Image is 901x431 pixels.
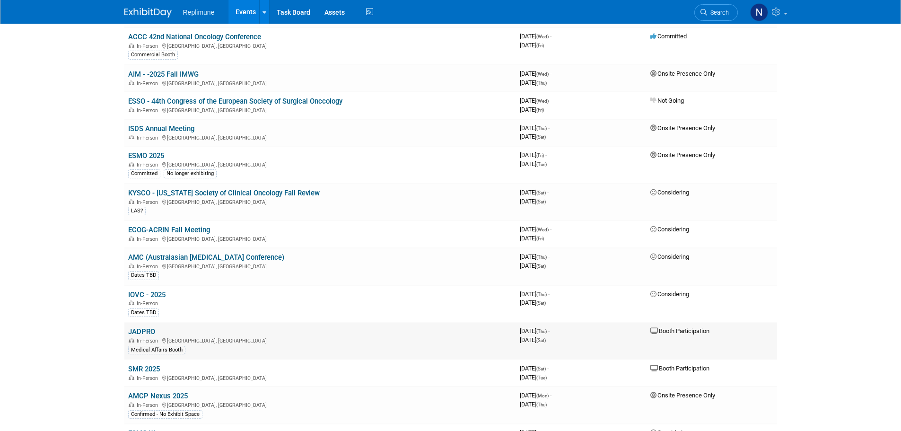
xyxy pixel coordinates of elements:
[520,253,550,260] span: [DATE]
[520,226,551,233] span: [DATE]
[536,98,549,104] span: (Wed)
[128,262,512,270] div: [GEOGRAPHIC_DATA], [GEOGRAPHIC_DATA]
[520,42,544,49] span: [DATE]
[520,327,550,334] span: [DATE]
[548,290,550,298] span: -
[536,199,546,204] span: (Sat)
[536,43,544,48] span: (Fri)
[520,262,546,269] span: [DATE]
[137,80,161,87] span: In-Person
[520,189,549,196] span: [DATE]
[128,207,146,215] div: LAS?
[548,253,550,260] span: -
[128,401,512,408] div: [GEOGRAPHIC_DATA], [GEOGRAPHIC_DATA]
[536,393,549,398] span: (Mon)
[550,226,551,233] span: -
[137,264,161,270] span: In-Person
[128,374,512,381] div: [GEOGRAPHIC_DATA], [GEOGRAPHIC_DATA]
[536,134,546,140] span: (Sat)
[550,33,551,40] span: -
[536,375,547,380] span: (Tue)
[520,299,546,306] span: [DATE]
[128,410,202,419] div: Confirmed - No Exhibit Space
[137,162,161,168] span: In-Person
[547,189,549,196] span: -
[520,374,547,381] span: [DATE]
[128,226,210,234] a: ECOG-ACRIN Fall Meeting
[520,151,547,158] span: [DATE]
[137,375,161,381] span: In-Person
[650,97,684,104] span: Not Going
[520,290,550,298] span: [DATE]
[650,151,715,158] span: Onsite Presence Only
[128,106,512,114] div: [GEOGRAPHIC_DATA], [GEOGRAPHIC_DATA]
[129,199,134,204] img: In-Person Event
[124,8,172,18] img: ExhibitDay
[536,162,547,167] span: (Tue)
[128,97,342,106] a: ESSO - 44th Congress of the European Society of Surgical Onccology
[128,365,160,373] a: SMR 2025
[536,366,546,371] span: (Sat)
[128,151,164,160] a: ESMO 2025
[137,338,161,344] span: In-Person
[128,124,194,133] a: ISDS Annual Meeting
[650,70,715,77] span: Onsite Presence Only
[550,392,551,399] span: -
[650,392,715,399] span: Onsite Presence Only
[536,338,546,343] span: (Sat)
[129,162,134,167] img: In-Person Event
[650,327,709,334] span: Booth Participation
[694,4,738,21] a: Search
[550,97,551,104] span: -
[129,135,134,140] img: In-Person Event
[137,135,161,141] span: In-Person
[128,327,155,336] a: JADPRO
[128,198,512,205] div: [GEOGRAPHIC_DATA], [GEOGRAPHIC_DATA]
[650,290,689,298] span: Considering
[183,9,215,16] span: Replimune
[520,235,544,242] span: [DATE]
[128,42,512,49] div: [GEOGRAPHIC_DATA], [GEOGRAPHIC_DATA]
[650,226,689,233] span: Considering
[536,264,546,269] span: (Sat)
[520,124,550,132] span: [DATE]
[750,3,768,21] img: Nicole Schaeffner
[129,80,134,85] img: In-Person Event
[547,365,549,372] span: -
[536,255,547,260] span: (Thu)
[137,199,161,205] span: In-Person
[520,97,551,104] span: [DATE]
[128,253,284,262] a: AMC (Australasian [MEDICAL_DATA] Conference)
[520,365,549,372] span: [DATE]
[545,151,547,158] span: -
[536,227,549,232] span: (Wed)
[520,198,546,205] span: [DATE]
[164,169,217,178] div: No longer exhibiting
[128,290,166,299] a: IOVC - 2025
[137,107,161,114] span: In-Person
[128,51,178,59] div: Commercial Booth
[128,271,159,280] div: Dates TBD
[650,189,689,196] span: Considering
[129,402,134,407] img: In-Person Event
[128,79,512,87] div: [GEOGRAPHIC_DATA], [GEOGRAPHIC_DATA]
[536,80,547,86] span: (Thu)
[129,107,134,112] img: In-Person Event
[137,402,161,408] span: In-Person
[137,236,161,242] span: In-Person
[520,401,547,408] span: [DATE]
[536,402,547,407] span: (Thu)
[650,124,715,132] span: Onsite Presence Only
[536,329,547,334] span: (Thu)
[536,107,544,113] span: (Fri)
[137,300,161,307] span: In-Person
[707,9,729,16] span: Search
[536,190,546,195] span: (Sat)
[520,336,546,343] span: [DATE]
[128,308,159,317] div: Dates TBD
[650,253,689,260] span: Considering
[536,34,549,39] span: (Wed)
[650,33,687,40] span: Committed
[128,346,185,354] div: Medical Affairs Booth
[520,160,547,167] span: [DATE]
